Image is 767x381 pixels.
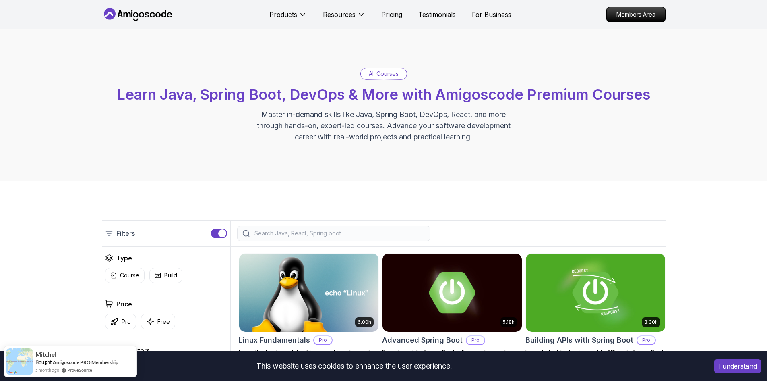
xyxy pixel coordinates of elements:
p: Dive deep into Spring Boot with our advanced course, designed to take your skills from intermedia... [382,348,522,373]
button: Accept cookies [714,359,761,373]
span: Mitchel [35,351,56,358]
button: Pro [105,314,136,329]
button: Products [269,10,307,26]
button: Build [149,268,182,283]
a: For Business [472,10,511,19]
p: Pro [467,336,484,344]
a: Building APIs with Spring Boot card3.30hBuilding APIs with Spring BootProLearn to build robust, s... [525,253,666,373]
p: Resources [323,10,356,19]
p: Pro [637,336,655,344]
img: provesource social proof notification image [6,348,33,375]
img: Building APIs with Spring Boot card [526,254,665,332]
p: All Courses [369,70,399,78]
p: 5.18h [503,319,515,325]
h2: Instructors [118,346,150,355]
h2: Price [116,299,132,309]
p: Learn the fundamentals of Linux and how to use the command line [239,348,379,364]
p: 3.30h [644,319,658,325]
span: a month ago [35,366,59,373]
a: Linux Fundamentals card6.00hLinux FundamentalsProLearn the fundamentals of Linux and how to use t... [239,253,379,364]
button: Course [105,268,145,283]
p: Learn to build robust, scalable APIs with Spring Boot, mastering REST principles, JSON handling, ... [525,348,666,373]
a: Testimonials [418,10,456,19]
span: Bought [35,359,52,365]
a: Advanced Spring Boot card5.18hAdvanced Spring BootProDive deep into Spring Boot with our advanced... [382,253,522,373]
img: Advanced Spring Boot card [382,254,522,332]
a: Members Area [606,7,666,22]
button: Resources [323,10,365,26]
p: Filters [116,229,135,238]
p: 6.00h [358,319,371,325]
h2: Building APIs with Spring Boot [525,335,633,346]
a: Pricing [381,10,402,19]
a: ProveSource [67,366,92,373]
a: Amigoscode PRO Membership [53,359,118,365]
button: Free [141,314,175,329]
h2: Linux Fundamentals [239,335,310,346]
input: Search Java, React, Spring boot ... [253,229,425,237]
h2: Type [116,253,132,263]
iframe: chat widget [717,331,767,369]
p: Pro [314,336,332,344]
img: Linux Fundamentals card [239,254,378,332]
p: Members Area [607,7,665,22]
span: Learn Java, Spring Boot, DevOps & More with Amigoscode Premium Courses [117,85,650,103]
p: Products [269,10,297,19]
p: Course [120,271,139,279]
p: Free [157,318,170,326]
div: This website uses cookies to enhance the user experience. [6,357,702,375]
p: Master in-demand skills like Java, Spring Boot, DevOps, React, and more through hands-on, expert-... [248,109,519,143]
p: Build [164,271,177,279]
h2: Advanced Spring Boot [382,335,463,346]
p: Pro [122,318,131,326]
